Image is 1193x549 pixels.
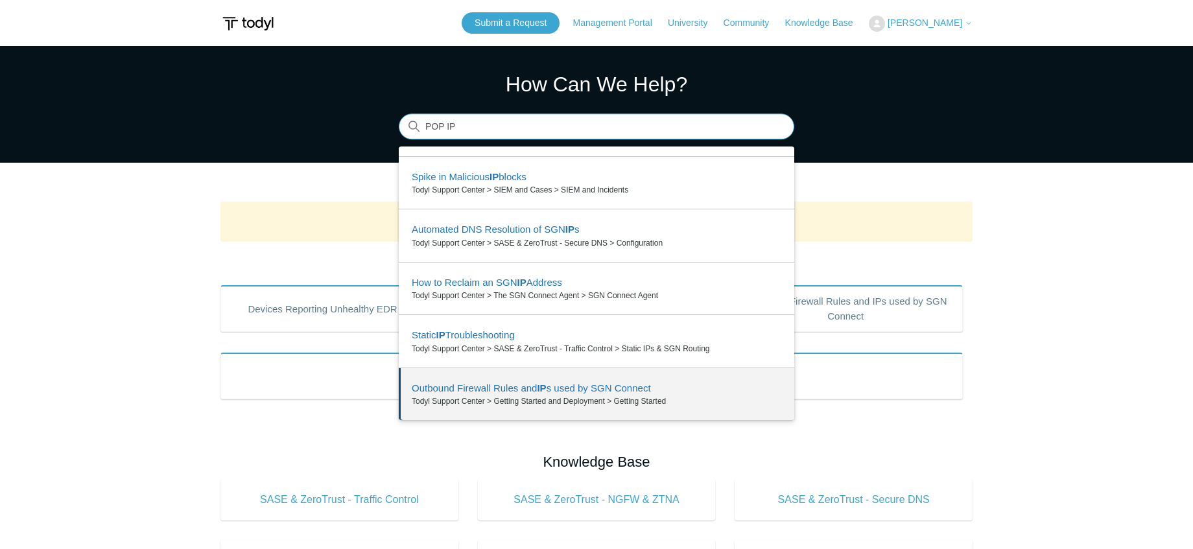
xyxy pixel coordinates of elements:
zd-autocomplete-title-multibrand: Suggested result 3 Automated DNS Resolution of SGN IPs [412,224,579,237]
zd-autocomplete-breadcrumbs-multibrand: Todyl Support Center > SIEM and Cases > SIEM and Incidents [412,184,781,196]
a: Product Updates [220,353,963,399]
em: IP [517,277,526,288]
a: Knowledge Base [785,16,866,30]
a: SASE & ZeroTrust - Secure DNS [735,479,973,520]
a: SASE & ZeroTrust - Traffic Control [220,479,458,520]
zd-autocomplete-breadcrumbs-multibrand: Todyl Support Center > SASE & ZeroTrust - Secure DNS > Configuration [412,237,781,249]
h1: How Can We Help? [399,69,794,100]
zd-autocomplete-breadcrumbs-multibrand: Todyl Support Center > The SGN Connect Agent > SGN Connect Agent [412,290,781,301]
a: Community [724,16,783,30]
h2: Popular Articles [220,252,973,274]
zd-autocomplete-breadcrumbs-multibrand: Todyl Support Center > Getting Started and Deployment > Getting Started [412,395,781,407]
zd-autocomplete-title-multibrand: Suggested result 2 Spike in Malicious IP blocks [412,171,526,185]
zd-autocomplete-title-multibrand: Suggested result 6 Outbound Firewall Rules and IPs used by SGN Connect [412,382,651,396]
em: IP [537,382,546,393]
span: SASE & ZeroTrust - NGFW & ZTNA [497,492,696,508]
a: Outbound Firewall Rules and IPs used by SGN Connect [728,285,963,332]
span: SASE & ZeroTrust - Traffic Control [240,492,439,508]
zd-autocomplete-title-multibrand: Suggested result 4 How to Reclaim an SGN IP Address [412,277,562,290]
img: Todyl Support Center Help Center home page [220,12,276,36]
em: IP [565,224,574,235]
input: Search [399,114,794,140]
button: [PERSON_NAME] [869,16,973,32]
span: SASE & ZeroTrust - Secure DNS [754,492,953,508]
zd-autocomplete-breadcrumbs-multibrand: Todyl Support Center > SASE & ZeroTrust - Traffic Control > Static IPs & SGN Routing [412,343,781,355]
a: SASE & ZeroTrust - NGFW & ZTNA [478,479,716,520]
span: [PERSON_NAME] [888,18,962,28]
a: Submit a Request [462,12,560,34]
zd-autocomplete-title-multibrand: Suggested result 5 Static IP Troubleshooting [412,329,515,343]
a: Management Portal [573,16,665,30]
em: IP [436,329,445,340]
a: University [668,16,720,30]
a: Devices Reporting Unhealthy EDR States [220,285,455,332]
h2: Knowledge Base [220,451,973,473]
em: IP [490,171,499,182]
